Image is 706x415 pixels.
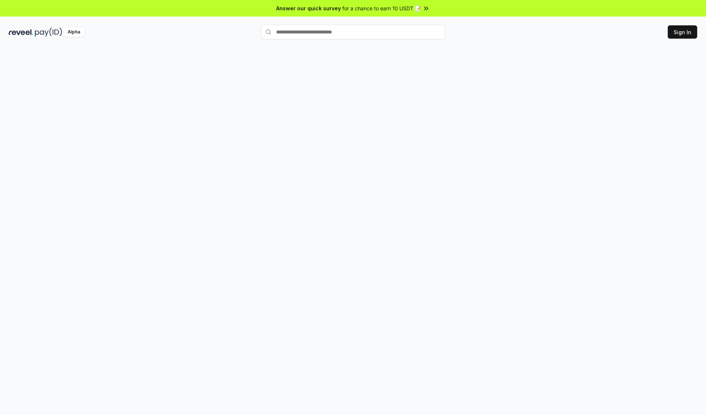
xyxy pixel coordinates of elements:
div: Alpha [64,28,84,37]
img: pay_id [35,28,62,37]
span: Answer our quick survey [276,4,341,12]
button: Sign In [668,25,697,39]
img: reveel_dark [9,28,33,37]
span: for a chance to earn 10 USDT 📝 [342,4,421,12]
